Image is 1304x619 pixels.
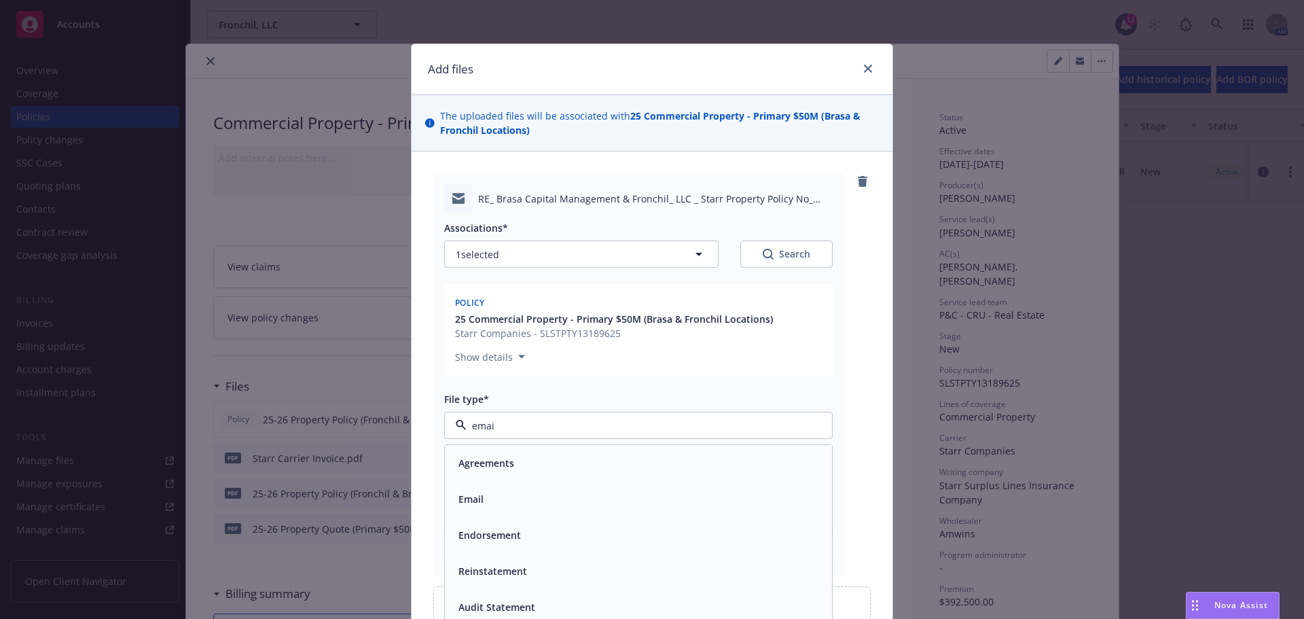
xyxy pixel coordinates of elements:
div: Drag to move [1187,593,1203,618]
button: Endorsement [458,528,521,542]
span: File type* [444,393,489,406]
input: Filter by keyword [467,419,805,433]
button: Email [458,492,484,506]
button: Nova Assist [1186,592,1280,619]
span: Nova Assist [1214,599,1268,611]
button: Agreements [458,456,514,470]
